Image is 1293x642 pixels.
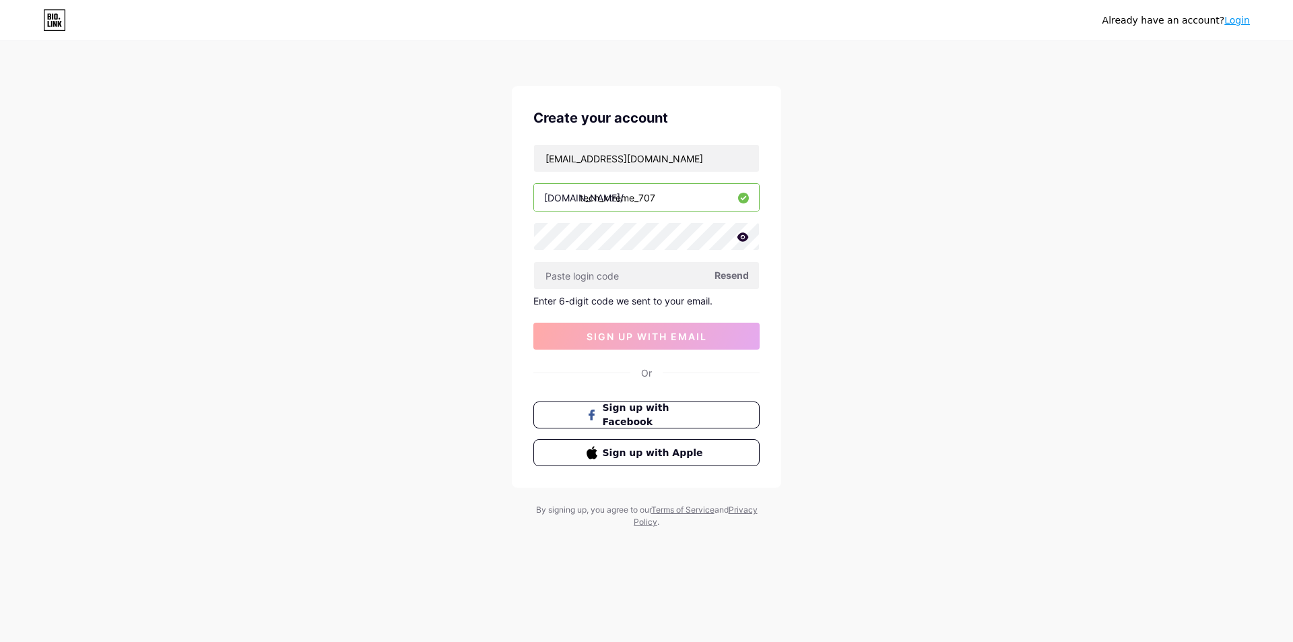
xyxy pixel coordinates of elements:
[534,262,759,289] input: Paste login code
[1102,13,1250,28] div: Already have an account?
[534,184,759,211] input: username
[533,402,760,428] button: Sign up with Facebook
[603,401,707,429] span: Sign up with Facebook
[651,505,715,515] a: Terms of Service
[715,268,749,282] span: Resend
[533,323,760,350] button: sign up with email
[532,504,761,528] div: By signing up, you agree to our and .
[534,145,759,172] input: Email
[544,191,624,205] div: [DOMAIN_NAME]/
[641,366,652,380] div: Or
[533,295,760,307] div: Enter 6-digit code we sent to your email.
[533,108,760,128] div: Create your account
[587,331,707,342] span: sign up with email
[1224,15,1250,26] a: Login
[603,446,707,460] span: Sign up with Apple
[533,439,760,466] button: Sign up with Apple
